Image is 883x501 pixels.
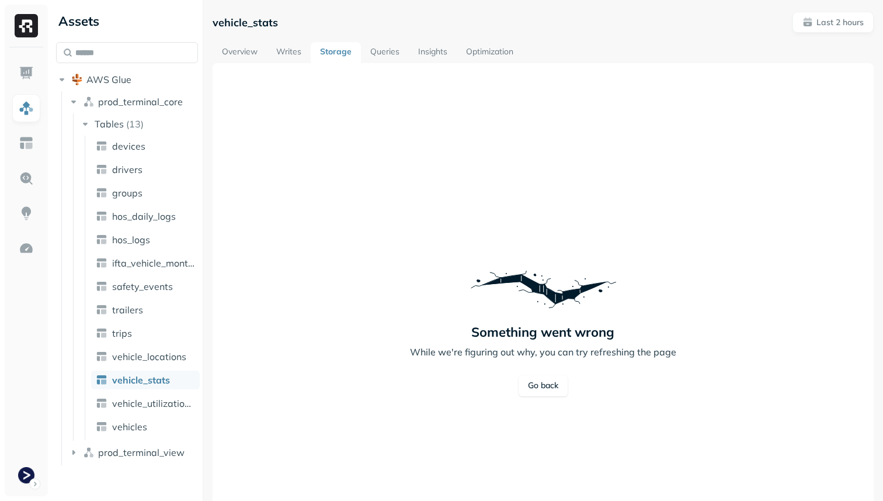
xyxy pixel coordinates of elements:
span: trips [112,327,132,339]
img: Ryft [15,14,38,37]
p: Something went wrong [471,324,614,340]
img: table [96,421,107,433]
img: Insights [19,206,34,221]
img: Asset Explorer [19,136,34,151]
p: While we're figuring out why, you can try refreshing the page [410,345,676,359]
a: groups [91,184,200,202]
span: hos_logs [112,234,150,246]
img: table [96,374,107,386]
span: Tables [95,118,124,130]
span: ifta_vehicle_months [112,257,195,269]
p: vehicle_stats [213,16,278,29]
a: drivers [91,160,200,179]
p: Last 2 hours [816,17,864,28]
img: table [96,187,107,199]
div: Assets [56,12,198,30]
span: safety_events [112,281,173,292]
span: hos_daily_logs [112,210,176,222]
img: table [96,351,107,362]
button: prod_terminal_view [68,443,199,462]
button: Last 2 hours [792,12,874,33]
img: Dashboard [19,65,34,81]
span: AWS Glue [86,74,131,85]
span: prod_terminal_core [98,96,183,108]
a: ifta_vehicle_months [91,254,200,272]
img: table [96,164,107,175]
a: Writes [267,42,311,63]
img: Terminal [18,467,34,483]
img: Assets [19,101,34,116]
img: table [96,281,107,292]
a: Optimization [457,42,523,63]
span: vehicle_utilization_day [112,398,195,409]
img: namespace [83,96,95,108]
a: Overview [213,42,267,63]
img: table [96,210,107,222]
img: table [96,140,107,152]
a: Storage [311,42,361,63]
a: vehicle_locations [91,347,200,366]
a: Queries [361,42,409,63]
img: Optimization [19,241,34,256]
img: table [96,398,107,409]
a: hos_daily_logs [91,207,200,226]
img: Error [467,260,619,318]
img: namespace [83,447,95,458]
span: prod_terminal_view [98,447,185,458]
span: groups [112,187,142,199]
p: ( 13 ) [126,118,144,130]
a: Insights [409,42,457,63]
img: table [96,304,107,316]
img: root [71,74,83,85]
a: vehicles [91,417,200,436]
a: hos_logs [91,230,200,249]
a: Go back [519,375,568,396]
span: vehicles [112,421,147,433]
span: vehicle_stats [112,374,170,386]
span: trailers [112,304,143,316]
a: safety_events [91,277,200,296]
img: table [96,257,107,269]
button: prod_terminal_core [68,92,199,111]
img: table [96,234,107,246]
a: trailers [91,300,200,319]
a: devices [91,137,200,156]
a: vehicle_stats [91,371,200,389]
span: devices [112,140,145,152]
img: Query Explorer [19,171,34,186]
a: vehicle_utilization_day [91,394,200,413]
button: AWS Glue [56,70,198,89]
button: Tables(13) [79,115,199,133]
span: drivers [112,164,142,175]
span: vehicle_locations [112,351,186,362]
img: table [96,327,107,339]
a: trips [91,324,200,343]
